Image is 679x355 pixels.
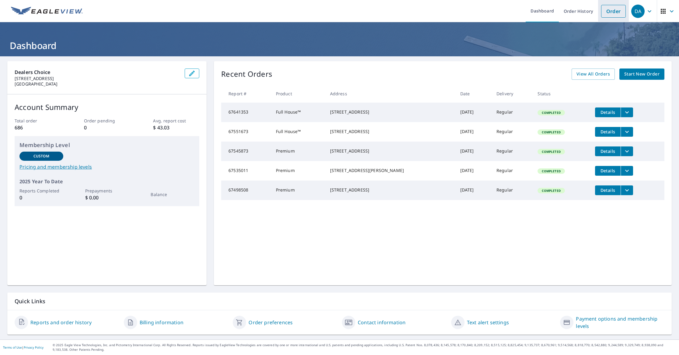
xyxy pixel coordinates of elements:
p: Order pending [84,118,130,124]
td: Regular [492,122,533,142]
p: Balance [151,191,194,198]
th: Date [455,85,492,103]
th: Status [533,85,590,103]
a: Reports and order history [30,319,92,326]
td: [DATE] [455,181,492,200]
p: © 2025 Eagle View Technologies, Inc. and Pictometry International Corp. All Rights Reserved. Repo... [53,343,676,352]
td: 67535011 [221,161,271,181]
a: Terms of Use [3,345,22,350]
button: detailsBtn-67545873 [595,146,621,156]
p: | [3,346,44,349]
td: 67545873 [221,142,271,161]
th: Report # [221,85,271,103]
a: Start New Order [619,69,664,80]
p: [STREET_ADDRESS] [15,76,180,81]
td: Regular [492,103,533,122]
p: 2025 Year To Date [19,178,194,185]
td: 67641353 [221,103,271,122]
button: detailsBtn-67551673 [595,127,621,137]
button: filesDropdownBtn-67551673 [621,127,633,137]
td: [DATE] [455,122,492,142]
p: Reports Completed [19,188,63,194]
span: Details [599,129,617,135]
p: 686 [15,124,61,131]
span: Completed [538,169,564,173]
th: Delivery [492,85,533,103]
td: Full House™ [271,122,325,142]
span: Details [599,187,617,193]
p: $ 0.00 [85,194,129,201]
img: EV Logo [11,7,83,16]
p: Dealers Choice [15,69,180,76]
a: Order [601,5,626,18]
button: detailsBtn-67535011 [595,166,621,176]
a: View All Orders [572,69,615,80]
p: Membership Level [19,141,194,149]
td: [DATE] [455,161,492,181]
td: [DATE] [455,142,492,161]
span: Details [599,148,617,154]
div: [STREET_ADDRESS] [330,148,451,154]
span: Completed [538,149,564,154]
p: Account Summary [15,102,199,113]
span: Details [599,168,617,174]
div: [STREET_ADDRESS] [330,187,451,193]
span: Details [599,109,617,115]
span: Completed [538,188,564,193]
td: 67551673 [221,122,271,142]
div: [STREET_ADDRESS][PERSON_NAME] [330,167,451,174]
span: Start New Order [624,70,660,78]
td: [DATE] [455,103,492,122]
button: filesDropdownBtn-67641353 [621,107,633,117]
button: filesDropdownBtn-67535011 [621,166,633,176]
p: Recent Orders [221,69,272,80]
div: DA [631,5,645,18]
a: Contact information [358,319,406,326]
p: Custom [33,153,49,159]
p: Prepayments [85,188,129,194]
span: View All Orders [576,70,610,78]
th: Product [271,85,325,103]
span: Completed [538,111,564,115]
p: 0 [84,124,130,131]
td: Regular [492,161,533,181]
td: Full House™ [271,103,325,122]
button: detailsBtn-67498508 [595,185,621,195]
div: [STREET_ADDRESS] [330,128,451,135]
th: Address [325,85,455,103]
a: Privacy Policy [24,345,44,350]
h1: Dashboard [7,39,672,52]
td: 67498508 [221,181,271,200]
td: Regular [492,142,533,161]
a: Billing information [140,319,183,326]
span: Completed [538,130,564,134]
p: $ 43.03 [153,124,199,131]
p: Total order [15,118,61,124]
td: Premium [271,142,325,161]
td: Premium [271,161,325,181]
p: 0 [19,194,63,201]
a: Payment options and membership levels [576,315,664,330]
div: [STREET_ADDRESS] [330,109,451,115]
button: detailsBtn-67641353 [595,107,621,117]
td: Regular [492,181,533,200]
p: [GEOGRAPHIC_DATA] [15,81,180,87]
button: filesDropdownBtn-67498508 [621,185,633,195]
a: Text alert settings [467,319,509,326]
p: Avg. report cost [153,118,199,124]
a: Pricing and membership levels [19,163,194,170]
a: Order preferences [249,319,293,326]
p: Quick Links [15,297,664,305]
td: Premium [271,181,325,200]
button: filesDropdownBtn-67545873 [621,146,633,156]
